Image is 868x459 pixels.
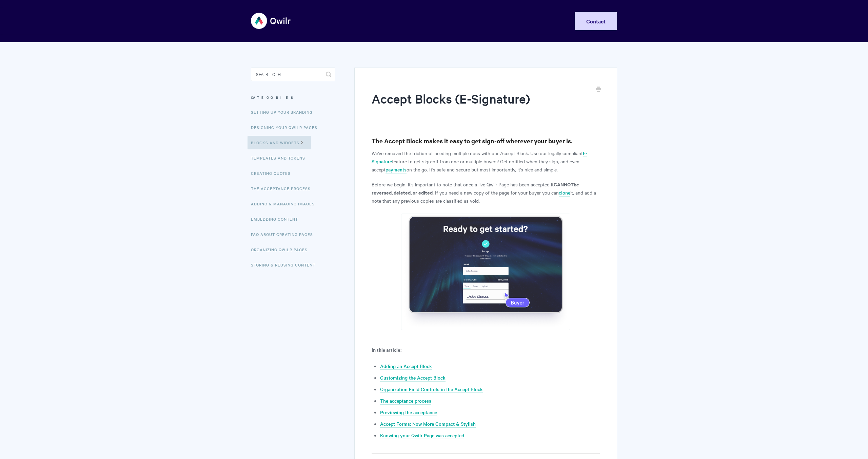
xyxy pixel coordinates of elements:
[251,105,318,119] a: Setting up your Branding
[251,197,320,210] a: Adding & Managing Images
[554,181,574,188] u: CANNOT
[251,243,313,256] a: Organizing Qwilr Pages
[380,420,476,428] a: Accept Forms: Now More Compact & Stylish
[380,386,483,393] a: Organization Field Controls in the Accept Block
[251,258,320,272] a: Storing & Reusing Content
[251,8,291,34] img: Qwilr Help Center
[251,166,296,180] a: Creating Quotes
[559,189,570,197] a: clone
[596,86,601,93] a: Print this Article
[386,166,407,173] a: payments
[372,180,600,205] p: Before we begin, it's important to note that once a live Qwilr Page has been accepted it . If you...
[251,121,322,134] a: Designing Your Qwilr Pages
[380,374,446,382] a: Customizing the Accept Block
[380,397,431,405] a: The acceptance process
[380,432,464,439] a: Knowing your Qwilr Page was accepted
[372,346,401,353] strong: In this article:
[251,91,335,104] h3: Categories
[251,151,310,165] a: Templates and Tokens
[575,12,617,30] a: Contact
[380,363,432,370] a: Adding an Accept Block
[251,68,335,81] input: Search
[380,409,437,416] a: Previewing the acceptance
[372,136,600,146] h3: The Accept Block makes it easy to get sign-off wherever your buyer is.
[372,90,590,119] h1: Accept Blocks (E-Signature)
[401,214,570,330] img: file-vkqjd8S4A2.png
[251,227,318,241] a: FAQ About Creating Pages
[251,212,303,226] a: Embedding Content
[248,136,311,149] a: Blocks and Widgets
[251,182,316,195] a: The Acceptance Process
[372,150,587,165] a: E-Signature
[372,149,600,173] p: We've removed the friction of needing multiple docs with our Accept Block. Use our legally compli...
